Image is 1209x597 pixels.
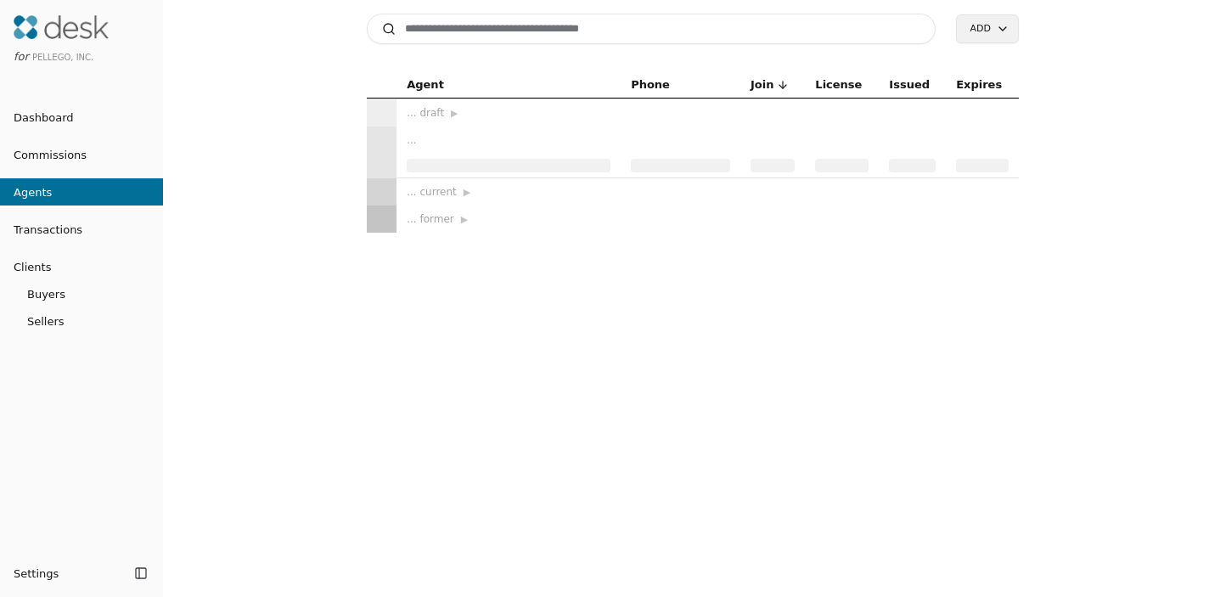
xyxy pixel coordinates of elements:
span: Settings [14,565,59,583]
span: for [14,50,29,63]
span: ▶ [451,106,458,121]
div: ... draft [407,104,610,121]
td: ... [396,127,621,154]
span: Pellego, Inc. [32,53,93,62]
span: Issued [889,76,930,94]
span: ▶ [461,212,468,228]
div: ... former [407,211,610,228]
img: Desk [14,15,109,39]
span: Join [751,76,773,94]
span: Agent [407,76,444,94]
div: ... current [407,183,610,200]
span: Expires [956,76,1002,94]
span: License [815,76,862,94]
span: Phone [631,76,670,94]
button: Settings [7,560,129,587]
button: Add [956,14,1019,43]
span: ▶ [464,185,470,200]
